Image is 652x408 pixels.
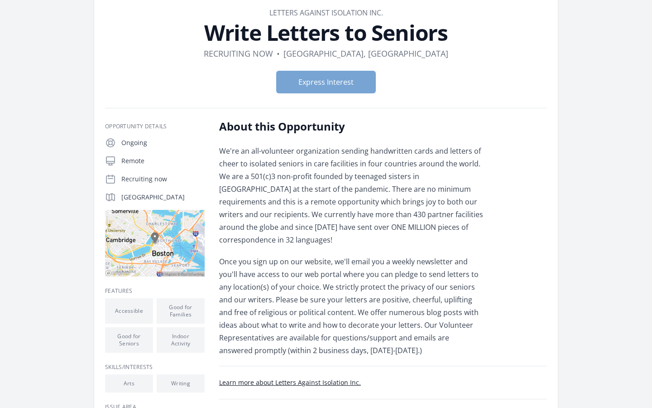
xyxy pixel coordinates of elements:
[121,193,205,202] p: [GEOGRAPHIC_DATA]
[121,138,205,147] p: Ongoing
[219,145,484,246] p: We're an all-volunteer organization sending handwritten cards and letters of cheer to isolated se...
[105,298,153,324] li: Accessible
[105,123,205,130] h3: Opportunity Details
[105,210,205,277] img: Map
[105,374,153,393] li: Arts
[157,327,205,353] li: Indoor Activity
[204,47,273,60] dd: Recruiting now
[219,119,484,134] h2: About this Opportunity
[105,364,205,371] h3: Skills/Interests
[283,47,448,60] dd: [GEOGRAPHIC_DATA], [GEOGRAPHIC_DATA]
[157,298,205,324] li: Good for Families
[121,175,205,184] p: Recruiting now
[219,255,484,357] p: Once you sign up on our website, we'll email you a weekly newsletter and you'll have access to ou...
[121,156,205,165] p: Remote
[157,374,205,393] li: Writing
[105,287,205,295] h3: Features
[269,8,383,18] a: Letters Against Isolation Inc.
[105,22,547,44] h1: Write Letters to Seniors
[277,47,280,60] div: •
[276,71,376,93] button: Express Interest
[219,378,361,387] a: Learn more about Letters Against Isolation Inc.
[105,327,153,353] li: Good for Seniors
